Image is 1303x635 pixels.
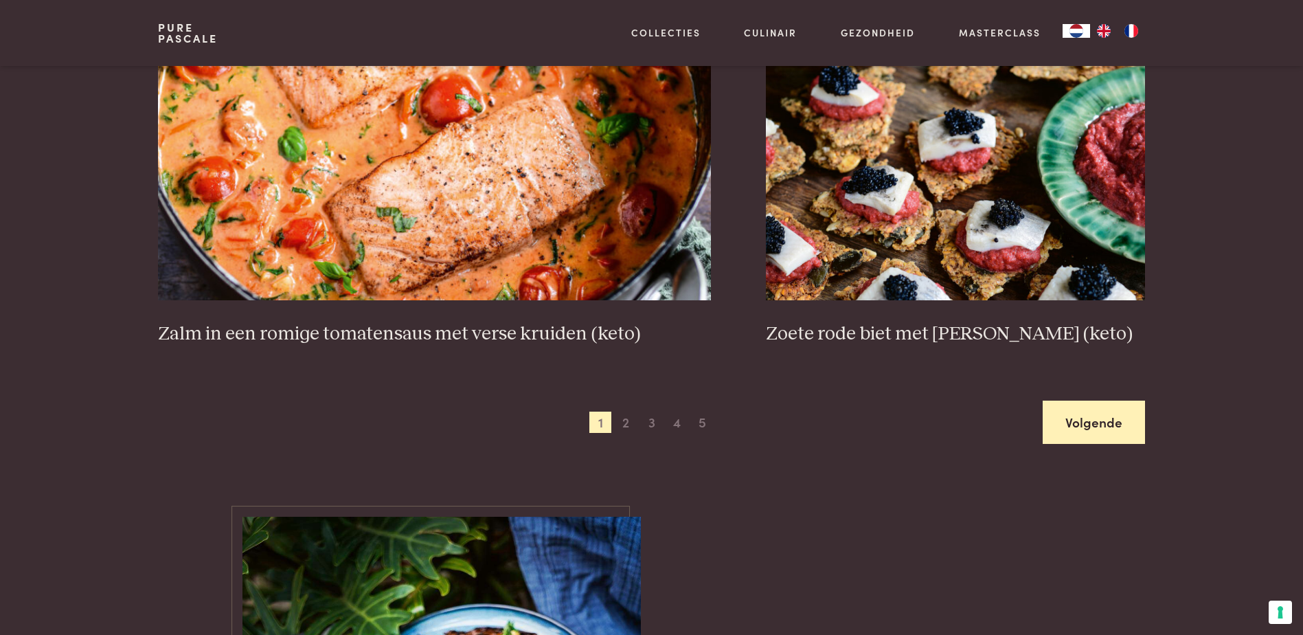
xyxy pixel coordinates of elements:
[744,25,797,40] a: Culinair
[615,412,637,434] span: 2
[1063,24,1145,38] aside: Language selected: Nederlands
[766,322,1145,346] h3: Zoete rode biet met [PERSON_NAME] (keto)
[1090,24,1118,38] a: EN
[158,25,711,346] a: Zalm in een romige tomatensaus met verse kruiden (keto) Zalm in een romige tomatensaus met verse ...
[666,412,688,434] span: 4
[959,25,1041,40] a: Masterclass
[641,412,663,434] span: 3
[766,25,1145,300] img: Zoete rode biet met zure haring (keto)
[589,412,611,434] span: 1
[1118,24,1145,38] a: FR
[1043,401,1145,444] a: Volgende
[1063,24,1090,38] a: NL
[1269,601,1292,624] button: Uw voorkeuren voor toestemming voor trackingtechnologieën
[1090,24,1145,38] ul: Language list
[158,322,711,346] h3: Zalm in een romige tomatensaus met verse kruiden (keto)
[631,25,701,40] a: Collecties
[158,22,218,44] a: PurePascale
[692,412,714,434] span: 5
[1063,24,1090,38] div: Language
[766,25,1145,346] a: Zoete rode biet met zure haring (keto) Zoete rode biet met [PERSON_NAME] (keto)
[158,25,711,300] img: Zalm in een romige tomatensaus met verse kruiden (keto)
[841,25,915,40] a: Gezondheid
